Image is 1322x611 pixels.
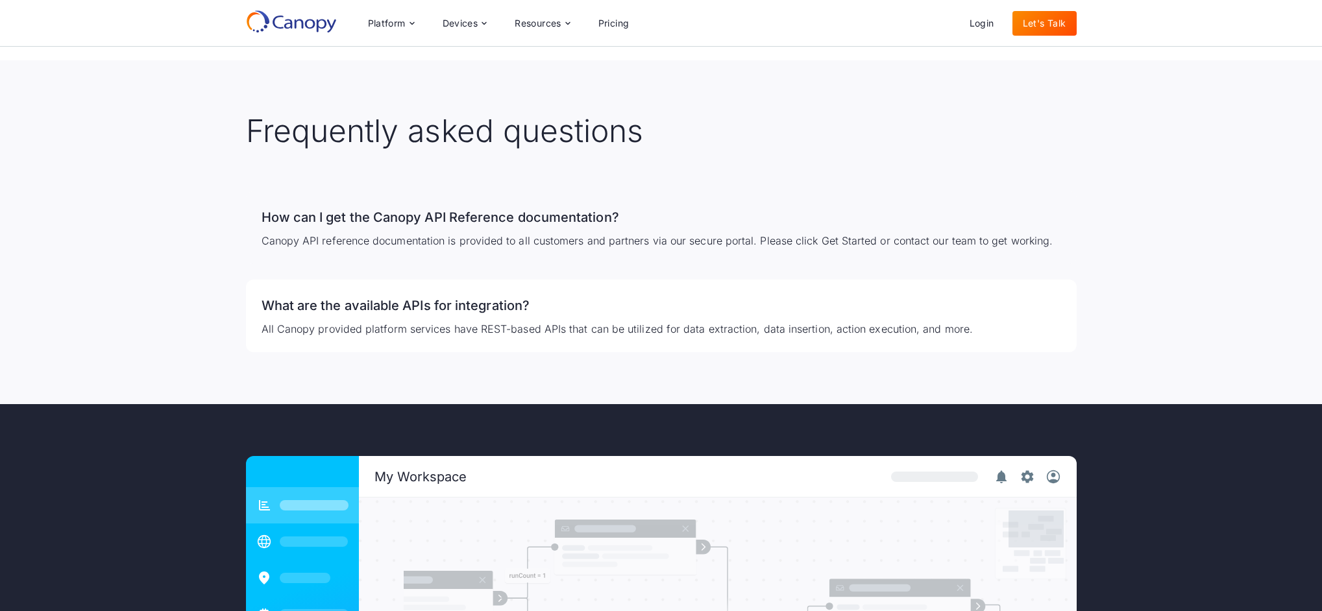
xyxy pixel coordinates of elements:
[1012,11,1077,36] a: Let's Talk
[374,469,467,485] div: My Workspace
[959,11,1005,36] a: Login
[504,10,580,36] div: Resources
[588,11,640,36] a: Pricing
[368,19,406,28] div: Platform
[515,19,561,28] div: Resources
[262,295,1061,316] h3: What are the available APIs for integration?
[246,112,1077,150] h2: Frequently asked questions
[358,10,424,36] div: Platform
[443,19,478,28] div: Devices
[262,207,1061,228] h3: How can I get the Canopy API Reference documentation?
[262,233,1061,248] p: Canopy API reference documentation is provided to all customers and partners via our secure porta...
[432,10,497,36] div: Devices
[262,321,1061,337] p: All Canopy provided platform services have REST-based APIs that can be utilized for data extracti...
